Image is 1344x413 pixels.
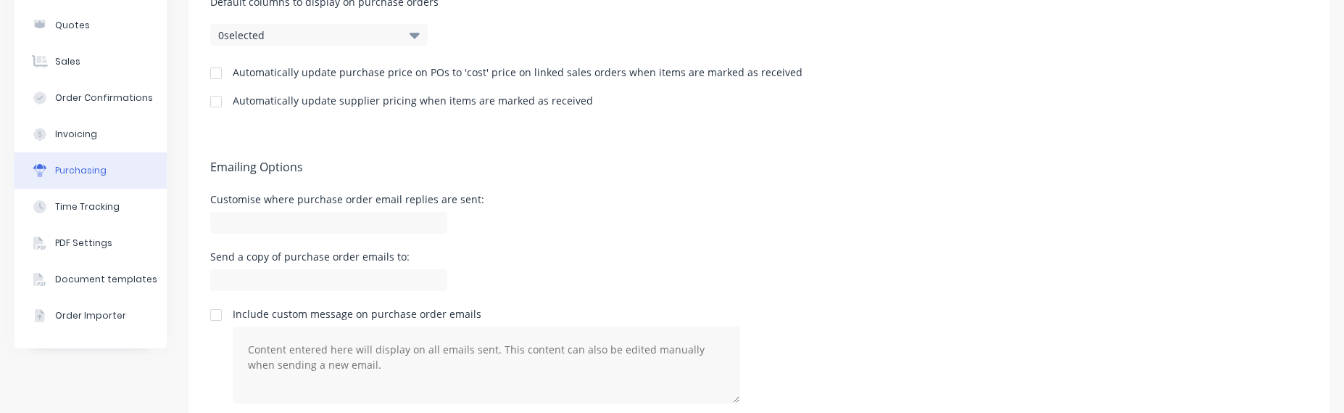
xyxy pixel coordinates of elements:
[210,252,447,262] div: Send a copy of purchase order emails to:
[210,195,484,205] div: Customise where purchase order email replies are sent:
[14,261,167,298] button: Document templates
[55,55,80,68] div: Sales
[14,80,167,116] button: Order Confirmations
[233,68,802,78] div: Automatically update purchase price on POs to 'cost' price on linked sales orders when items are ...
[55,91,153,105] div: Order Confirmations
[55,237,112,250] div: PDF Settings
[233,309,481,319] div: Include custom message on purchase order emails
[55,200,120,213] div: Time Tracking
[55,309,126,322] div: Order Importer
[14,116,167,152] button: Invoicing
[55,273,157,286] div: Document templates
[210,160,1308,174] h5: Emailing Options
[14,225,167,261] button: PDF Settings
[55,164,107,177] div: Purchasing
[14,44,167,80] button: Sales
[55,19,90,32] div: Quotes
[233,96,593,106] div: Automatically update supplier pricing when items are marked as received
[14,298,167,334] button: Order Importer
[14,152,167,189] button: Purchasing
[210,24,428,46] button: 0selected
[14,189,167,225] button: Time Tracking
[55,128,97,141] div: Invoicing
[14,7,167,44] button: Quotes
